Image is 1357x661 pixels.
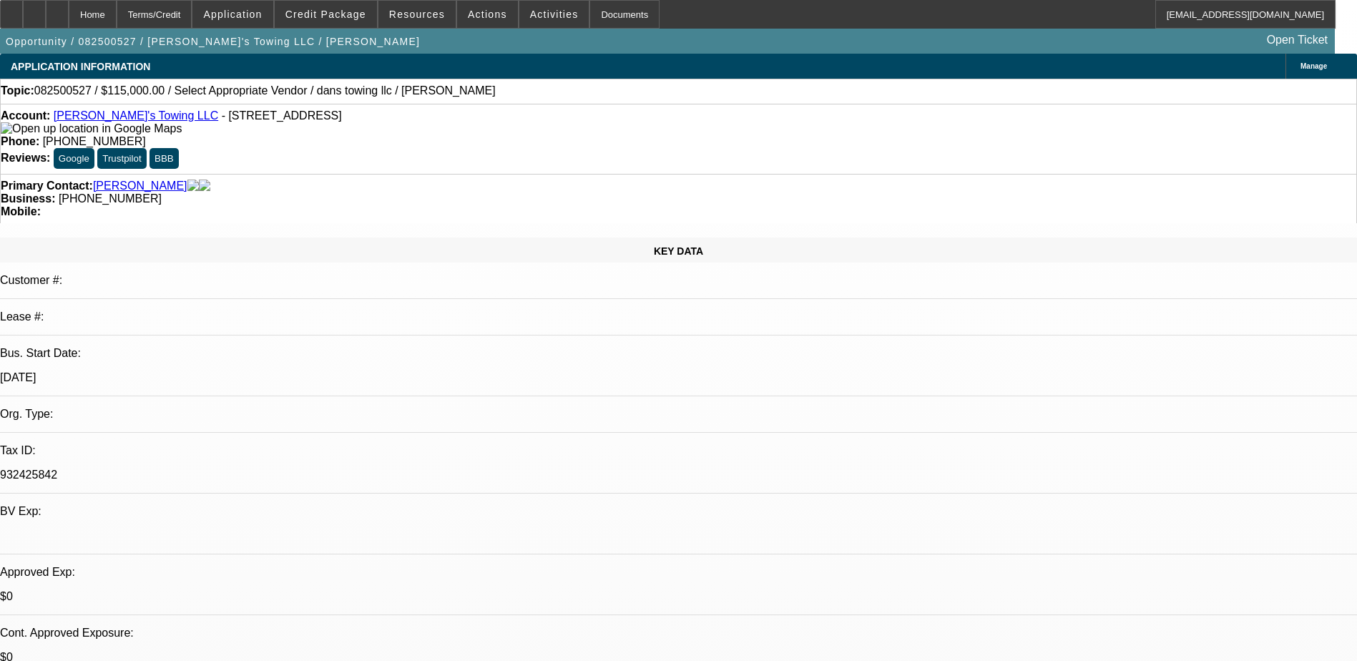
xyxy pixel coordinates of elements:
[378,1,456,28] button: Resources
[203,9,262,20] span: Application
[222,109,342,122] span: - [STREET_ADDRESS]
[1,84,34,97] strong: Topic:
[1,122,182,134] a: View Google Maps
[1,109,50,122] strong: Account:
[6,36,420,47] span: Opportunity / 082500527 / [PERSON_NAME]'s Towing LLC / [PERSON_NAME]
[1261,28,1333,52] a: Open Ticket
[43,135,146,147] span: [PHONE_NUMBER]
[54,148,94,169] button: Google
[530,9,579,20] span: Activities
[34,84,496,97] span: 082500527 / $115,000.00 / Select Appropriate Vendor / dans towing llc / [PERSON_NAME]
[519,1,589,28] button: Activities
[468,9,507,20] span: Actions
[199,180,210,192] img: linkedin-icon.png
[275,1,377,28] button: Credit Package
[192,1,273,28] button: Application
[150,148,179,169] button: BBB
[285,9,366,20] span: Credit Package
[97,148,146,169] button: Trustpilot
[93,180,187,192] a: [PERSON_NAME]
[1,180,93,192] strong: Primary Contact:
[187,180,199,192] img: facebook-icon.png
[654,245,703,257] span: KEY DATA
[59,192,162,205] span: [PHONE_NUMBER]
[1,192,55,205] strong: Business:
[1,152,50,164] strong: Reviews:
[457,1,518,28] button: Actions
[1,205,41,217] strong: Mobile:
[389,9,445,20] span: Resources
[1300,62,1327,70] span: Manage
[1,135,39,147] strong: Phone:
[1,122,182,135] img: Open up location in Google Maps
[11,61,150,72] span: APPLICATION INFORMATION
[54,109,218,122] a: [PERSON_NAME]'s Towing LLC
